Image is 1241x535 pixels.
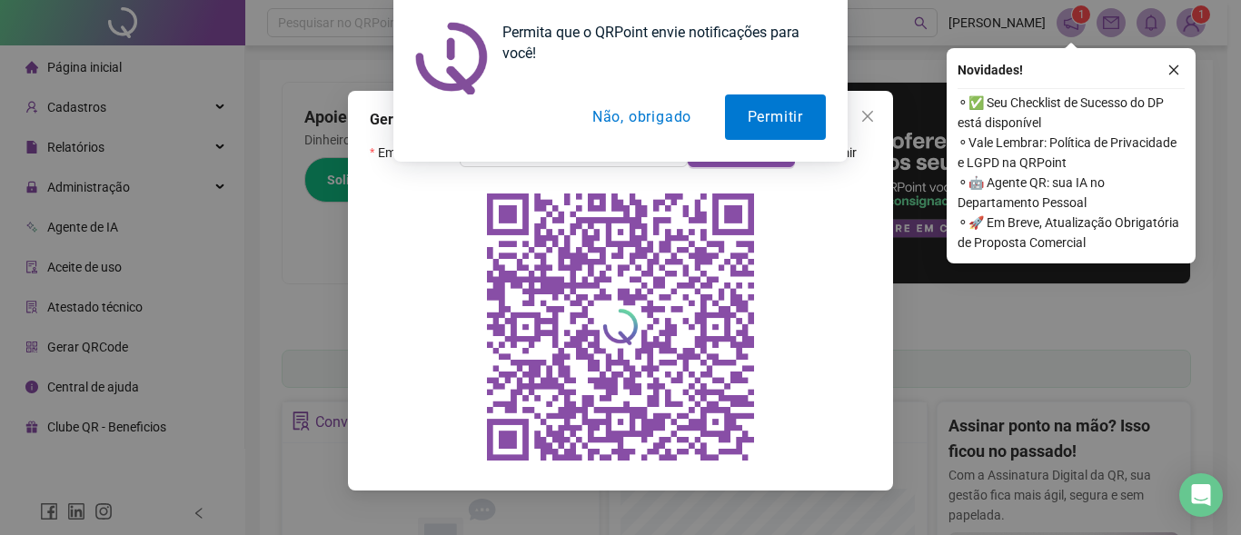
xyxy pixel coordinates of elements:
[1179,473,1223,517] div: Open Intercom Messenger
[958,173,1185,213] span: ⚬ 🤖 Agente QR: sua IA no Departamento Pessoal
[958,213,1185,253] span: ⚬ 🚀 Em Breve, Atualização Obrigatória de Proposta Comercial
[725,94,826,140] button: Permitir
[488,22,826,64] div: Permita que o QRPoint envie notificações para você!
[415,22,488,94] img: notification icon
[475,182,766,472] img: qrcode do empregador
[570,94,714,140] button: Não, obrigado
